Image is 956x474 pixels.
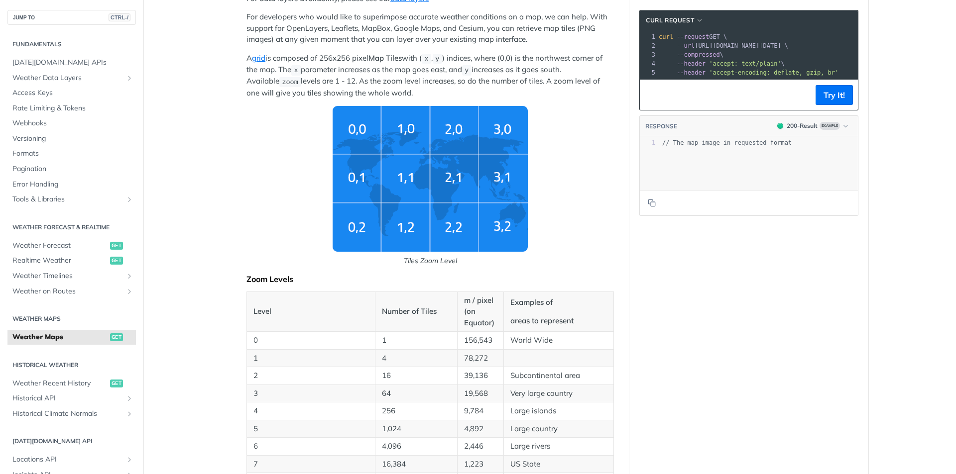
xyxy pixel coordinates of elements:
h2: [DATE][DOMAIN_NAME] API [7,437,136,446]
p: 78,272 [464,353,497,364]
a: grid [252,53,265,63]
span: --request [677,33,709,40]
span: cURL Request [646,16,694,25]
span: Rate Limiting & Tokens [12,103,133,113]
span: Weather Data Layers [12,73,123,83]
span: curl [659,33,673,40]
div: 1 [640,139,655,147]
span: Access Keys [12,88,133,98]
a: Versioning [7,131,136,146]
p: A is composed of 256x256 pixel with ( , ) indices, where (0,0) is the northwest corner of the map... [246,53,614,98]
a: Access Keys [7,86,136,100]
p: US State [510,459,607,470]
p: Subcontinental area [510,370,607,381]
button: Show subpages for Historical Climate Normals [125,410,133,418]
span: \ [659,51,723,58]
p: 16 [382,370,451,381]
a: Weather on RoutesShow subpages for Weather on Routes [7,284,136,299]
span: Weather Timelines [12,271,123,281]
p: Very large country [510,388,607,399]
p: 0 [253,335,368,346]
p: Large rivers [510,441,607,452]
p: Level [253,306,368,317]
strong: Map Tiles [368,53,402,63]
a: [DATE][DOMAIN_NAME] APIs [7,55,136,70]
div: 2 [640,41,657,50]
p: Large country [510,423,607,435]
button: Show subpages for Weather Timelines [125,272,133,280]
span: GET \ [659,33,727,40]
span: Realtime Weather [12,256,108,266]
span: 'accept-encoding: deflate, gzip, br' [709,69,838,76]
button: Try It! [816,85,853,105]
a: Weather Data LayersShow subpages for Weather Data Layers [7,71,136,86]
p: 5 [253,423,368,435]
h2: Historical Weather [7,361,136,370]
a: Error Handling [7,177,136,192]
span: Tools & Libraries [12,194,123,204]
p: 1,024 [382,423,451,435]
h2: Weather Maps [7,314,136,323]
p: 7 [253,459,368,470]
span: y [435,55,439,63]
p: 2 [253,370,368,381]
span: 200 [777,123,783,129]
div: Zoom Levels [246,274,614,284]
span: Pagination [12,164,133,174]
span: --header [677,60,706,67]
a: Weather Mapsget [7,330,136,345]
button: Copy to clipboard [645,88,659,102]
span: get [110,379,123,387]
span: Error Handling [12,180,133,190]
p: Large islands [510,405,607,417]
p: 3 [253,388,368,399]
span: --url [677,42,695,49]
span: CTRL-/ [109,13,130,21]
span: Weather Maps [12,332,108,342]
span: Weather Recent History [12,379,108,388]
p: 1,223 [464,459,497,470]
span: x [424,55,428,63]
span: Weather Forecast [12,241,108,251]
p: World Wide [510,335,607,346]
button: Show subpages for Locations API [125,456,133,464]
span: Webhooks [12,118,133,128]
span: get [110,333,123,341]
p: 64 [382,388,451,399]
a: Webhooks [7,116,136,131]
span: zoom [282,78,298,86]
p: 256 [382,405,451,417]
button: Show subpages for Historical API [125,394,133,402]
span: 'accept: text/plain' [709,60,781,67]
span: --compressed [677,51,720,58]
p: 4,892 [464,423,497,435]
button: Show subpages for Weather on Routes [125,287,133,295]
a: Pagination [7,162,136,177]
div: 200 - Result [787,121,818,130]
a: Tools & LibrariesShow subpages for Tools & Libraries [7,192,136,207]
button: RESPONSE [645,121,678,131]
span: Versioning [12,134,133,144]
p: 4,096 [382,441,451,452]
a: Historical APIShow subpages for Historical API [7,391,136,406]
p: 9,784 [464,405,497,417]
div: 3 [640,50,657,59]
p: 19,568 [464,388,497,399]
button: Show subpages for Weather Data Layers [125,74,133,82]
a: Formats [7,146,136,161]
div: 5 [640,68,657,77]
p: 2,446 [464,441,497,452]
div: 4 [640,59,657,68]
p: 156,543 [464,335,497,346]
span: --header [677,69,706,76]
p: 4 [382,353,451,364]
span: // The map image in requested format [662,139,792,146]
p: 16,384 [382,459,451,470]
p: 39,136 [464,370,497,381]
span: x [294,67,298,74]
button: Show subpages for Tools & Libraries [125,195,133,203]
span: get [110,242,123,250]
span: y [465,67,469,74]
p: For developers who would like to superimpose accurate weather conditions on a map, we can help. W... [246,11,614,45]
button: 200200-ResultExample [772,121,853,131]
